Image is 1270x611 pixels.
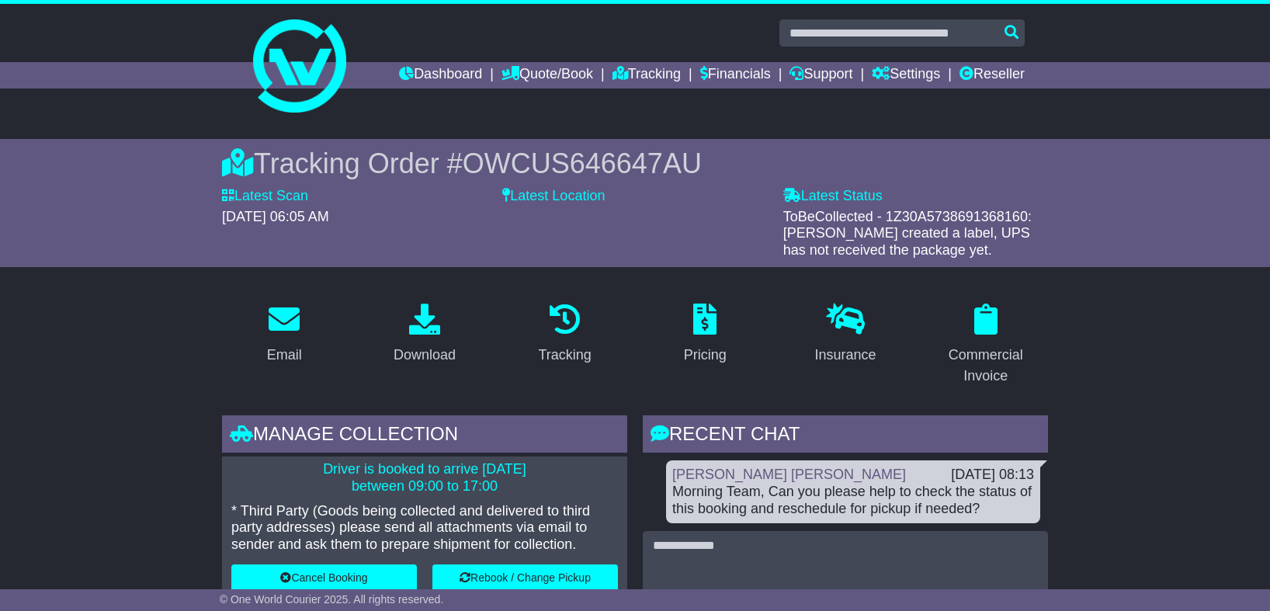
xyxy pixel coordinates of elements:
a: Commercial Invoice [923,298,1048,392]
div: Pricing [684,345,727,366]
label: Latest Status [783,188,883,205]
label: Latest Scan [222,188,308,205]
a: [PERSON_NAME] [PERSON_NAME] [672,467,906,482]
div: Download [394,345,456,366]
a: Pricing [674,298,737,371]
button: Rebook / Change Pickup [432,564,618,592]
label: Latest Location [502,188,605,205]
div: Commercial Invoice [933,345,1038,387]
span: ToBeCollected - 1Z30A5738691368160: [PERSON_NAME] created a label, UPS has not received the packa... [783,209,1032,258]
a: Tracking [612,62,681,89]
a: Financials [700,62,771,89]
span: [DATE] 06:05 AM [222,209,329,224]
a: Email [257,298,312,371]
a: Quote/Book [501,62,593,89]
button: Cancel Booking [231,564,417,592]
a: Download [383,298,466,371]
a: Tracking [529,298,602,371]
div: [DATE] 08:13 [951,467,1034,484]
div: Email [267,345,302,366]
div: Tracking [539,345,592,366]
div: RECENT CHAT [643,415,1048,457]
a: Insurance [804,298,886,371]
div: Insurance [814,345,876,366]
div: Tracking Order # [222,147,1048,180]
div: Manage collection [222,415,627,457]
span: OWCUS646647AU [463,148,702,179]
p: * Third Party (Goods being collected and delivered to third party addresses) please send all atta... [231,503,618,554]
a: Reseller [959,62,1025,89]
div: Morning Team, Can you please help to check the status of this booking and reschedule for pickup i... [672,484,1034,517]
p: Driver is booked to arrive [DATE] between 09:00 to 17:00 [231,461,618,495]
a: Support [789,62,852,89]
a: Settings [872,62,940,89]
span: © One World Courier 2025. All rights reserved. [220,593,444,606]
a: Dashboard [399,62,482,89]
